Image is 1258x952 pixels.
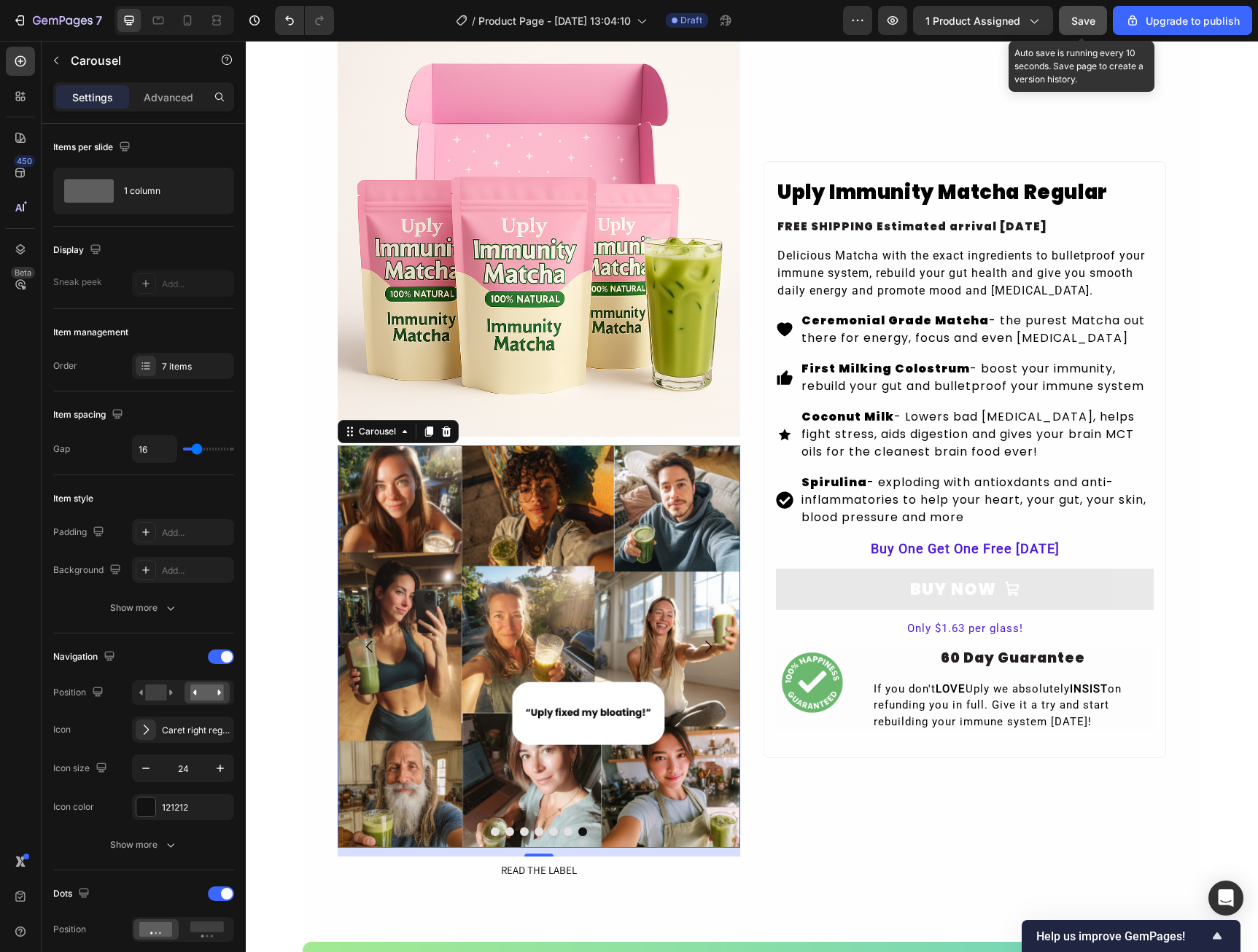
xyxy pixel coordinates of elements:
[166,816,421,844] button: READ THE LABEL
[532,580,906,596] p: Only $1.63 per glass!
[1113,6,1252,35] button: Upgrade to publish
[1071,15,1095,27] span: Save
[556,271,743,288] strong: Ceremonial Grade Matcha
[472,13,475,28] span: /
[96,12,102,29] p: 7
[318,787,327,795] button: Dot
[133,436,176,462] input: Auto
[6,6,109,35] button: 7
[53,138,133,157] div: Items per slide
[53,647,118,667] div: Navigation
[124,174,213,208] div: 1 column
[53,832,234,858] button: Show more
[162,564,230,577] div: Add...
[53,523,107,542] div: Padding
[478,13,631,28] span: Product Page - [DATE] 13:04:10
[1208,881,1243,916] div: Open Intercom Messenger
[303,787,312,795] button: Dot
[824,641,862,655] strong: INSIST
[162,801,230,814] div: 121212
[913,6,1053,35] button: 1 product assigned
[53,800,94,814] div: Icon color
[162,526,230,539] div: Add...
[530,528,908,569] button: BUY NOW
[162,360,230,373] div: 7 items
[333,787,341,795] button: Dot
[1059,6,1107,35] button: Save
[556,433,621,450] strong: Spirulina
[110,601,178,615] div: Show more
[260,787,268,795] button: Dot
[110,384,153,397] div: Carousel
[246,41,1258,952] iframe: Design area
[162,724,230,737] div: Caret right regular
[53,241,104,260] div: Display
[530,606,603,679] img: [object Object]
[628,607,906,628] p: 60 Day Guarantee
[14,155,35,167] div: 450
[53,405,126,425] div: Item spacing
[556,367,648,384] strong: Coconut Milk
[556,433,901,485] span: - exploding with antioxdants and anti-inflammatories to help your heart, your gut, your skin, blo...
[144,90,193,105] p: Advanced
[53,276,102,289] div: Sneak peek
[53,759,110,779] div: Icon size
[1036,929,1208,943] span: Help us improve GemPages!
[53,884,93,904] div: Dots
[664,537,750,561] div: BUY NOW
[53,442,70,456] div: Gap
[532,206,906,259] p: Delicious Matcha with the exact ingredients to bulletproof your immune system, rebuild your gut h...
[53,561,124,580] div: Background
[556,271,906,306] p: - the purest Matcha out there for energy, focus and even [MEDICAL_DATA]
[53,492,93,505] div: Item style
[53,359,77,372] div: Order
[680,14,702,27] span: Draft
[1036,927,1226,945] button: Show survey - Help us improve GemPages!
[556,367,906,420] p: - Lowers bad [MEDICAL_DATA], helps fight stress, aids digestion and gives your brain MCT oils for...
[1125,13,1240,28] div: Upgrade to publish
[53,683,106,703] div: Position
[690,641,720,655] strong: LOVE
[71,52,195,69] p: Carousel
[274,787,283,795] button: Dot
[530,136,908,168] h1: Uply Immunity Matcha Regular
[925,13,1020,28] span: 1 product assigned
[53,723,71,736] div: Icon
[289,787,298,795] button: Dot
[628,640,906,690] p: If you don't Uply we absolutely on refunding you in full. Give it a try and start rebuilding your...
[11,267,35,278] div: Beta
[255,822,331,838] div: READ THE LABEL
[556,319,724,336] strong: First Milking Colostrum
[53,595,234,621] button: Show more
[532,498,906,518] p: Buy One Get One Free [DATE]
[245,787,254,795] button: Dot
[57,901,955,941] img: [object Object]
[110,838,178,852] div: Show more
[530,176,908,196] div: FREE SHIPPING Estimated arrival [DATE]
[275,6,334,35] div: Undo/Redo
[72,90,113,105] p: Settings
[442,585,483,626] button: Carousel Next Arrow
[53,326,128,339] div: Item management
[556,319,906,354] p: - boost your immunity, rebuild your gut and bulletproof your immune system
[53,923,86,936] div: Position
